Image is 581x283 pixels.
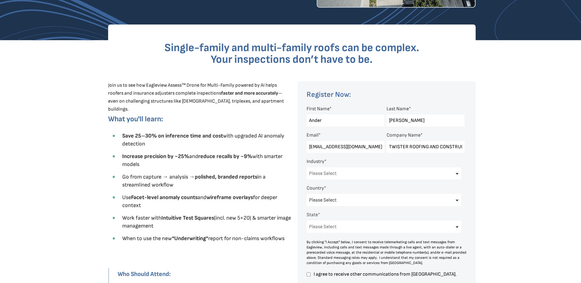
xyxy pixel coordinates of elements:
strong: Who Should Attend: [118,270,171,278]
span: Email [307,132,319,138]
strong: polished, branded reports [195,174,257,180]
input: I agree to receive other communications from [GEOGRAPHIC_DATA]. [307,272,311,277]
span: Go from capture → analysis → in a streamlined workflow [122,174,266,188]
strong: wireframe overlays [206,194,253,201]
span: Company Name [387,132,421,138]
span: with upgraded AI anomaly detection [122,133,284,147]
span: When to use the new report for non-claims workflows [122,235,285,242]
span: Country [307,185,324,191]
span: State [307,212,318,218]
span: Single-family and multi-family roofs can be complex. [164,41,419,55]
strong: reduce recalls by ~9% [198,153,252,160]
strong: Facet-level anomaly counts [131,194,198,201]
span: I agree to receive other communications from [GEOGRAPHIC_DATA]. [313,272,465,277]
span: Your inspections don’t have to be. [211,53,373,66]
span: Last Name [387,106,409,112]
strong: faster and more accurately [221,90,278,96]
span: and with smarter models [122,153,282,168]
span: Use and for deeper context [122,194,277,209]
span: What you'll learn: [108,115,163,123]
span: Industry [307,159,324,164]
strong: Intuitive Test Squares [161,215,214,221]
span: Join us to see how Eagleview Assess™ Drone for Multi-Family powered by AI helps roofers and insur... [108,82,284,112]
span: First Name [307,106,330,112]
strong: “Underwriting” [172,235,208,242]
span: Register Now: [307,90,351,99]
span: Work faster with (incl. new 5×20) & smarter image management [122,215,291,229]
strong: Increase precision by ~25% [122,153,189,160]
strong: Save 25–30% on inference time and cost [122,133,223,139]
div: By clicking "I Accept" below, I consent to receive telemarketing calls and text messages from Eag... [307,240,467,266]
